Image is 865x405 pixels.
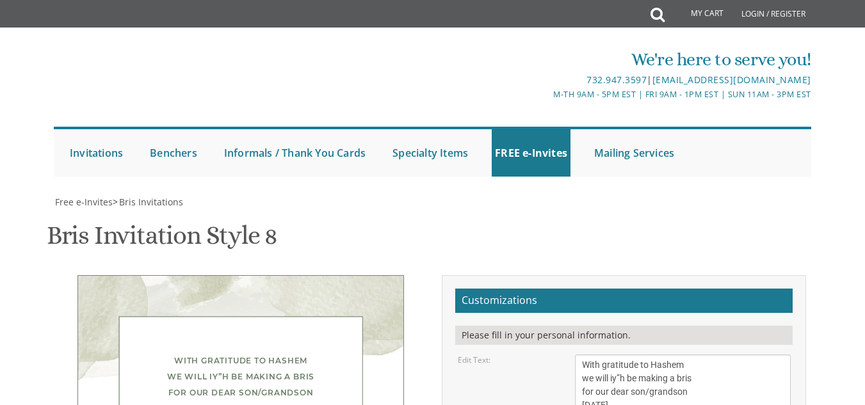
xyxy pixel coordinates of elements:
a: Invitations [67,129,126,177]
h2: Customizations [455,289,793,313]
div: M-Th 9am - 5pm EST | Fri 9am - 1pm EST | Sun 11am - 3pm EST [307,88,811,101]
span: Free e-Invites [55,196,113,208]
a: Benchers [147,129,200,177]
a: [EMAIL_ADDRESS][DOMAIN_NAME] [652,74,811,86]
label: Edit Text: [458,354,490,365]
div: Please fill in your personal information. [455,326,793,345]
a: Free e-Invites [54,196,113,208]
h1: Bris Invitation Style 8 [47,221,277,259]
div: We're here to serve you! [307,47,811,72]
a: My Cart [663,1,732,27]
a: Specialty Items [389,129,471,177]
a: 732.947.3597 [586,74,647,86]
a: Informals / Thank You Cards [221,129,369,177]
a: FREE e-Invites [492,129,570,177]
span: Bris Invitations [119,196,183,208]
span: > [113,196,183,208]
a: Bris Invitations [118,196,183,208]
div: | [307,72,811,88]
a: Mailing Services [591,129,677,177]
